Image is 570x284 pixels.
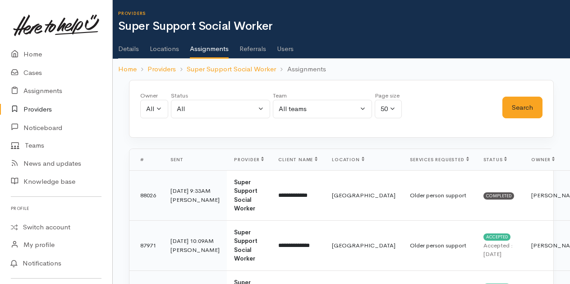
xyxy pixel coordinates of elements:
[171,100,270,118] button: All
[277,33,294,58] a: Users
[129,149,163,171] th: #
[150,33,179,58] a: Locations
[234,157,264,163] span: Provider
[410,157,469,163] span: Services requested
[381,104,388,114] div: 50
[170,196,220,205] div: [PERSON_NAME]
[129,170,163,220] td: 88026
[140,100,168,118] button: All
[325,170,403,220] td: [GEOGRAPHIC_DATA]
[273,91,372,100] div: Team
[187,64,276,74] a: Super Support Social Worker
[113,59,570,80] nav: breadcrumb
[11,202,101,214] h6: Profile
[375,100,402,118] button: 50
[276,64,326,74] li: Assignments
[118,11,570,16] h6: Providers
[118,20,570,33] h1: Super Support Social Worker
[483,192,515,200] span: Completed
[171,91,270,100] div: Status
[163,149,227,171] th: Sent
[279,104,358,114] div: All teams
[403,220,476,270] td: Older person support
[146,104,154,114] div: All
[239,33,266,58] a: Referrals
[177,104,256,114] div: All
[147,64,176,74] a: Providers
[278,157,317,163] span: Client name
[403,170,476,220] td: Older person support
[170,246,220,255] div: [PERSON_NAME]
[118,64,137,74] a: Home
[118,33,139,58] a: Details
[163,170,227,220] td: [DATE] 9:33AM
[502,97,542,119] button: Search
[483,157,507,163] span: Status
[375,91,402,100] div: Page size
[234,228,257,263] b: Super Support Social Worker
[129,220,163,270] td: 87971
[332,157,364,163] span: Location
[483,250,501,258] time: [DATE]
[273,100,372,118] button: All teams
[163,220,227,270] td: [DATE] 10:09AM
[531,157,555,163] span: Owner
[234,178,257,213] b: Super Support Social Worker
[140,91,168,100] div: Owner
[483,233,511,241] span: Accepted
[483,241,517,259] div: Accepted :
[190,33,229,59] a: Assignments
[325,220,403,270] td: [GEOGRAPHIC_DATA]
